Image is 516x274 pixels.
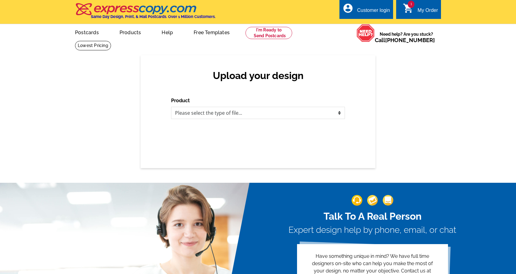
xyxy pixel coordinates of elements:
[375,31,438,43] span: Need help? Are you stuck?
[184,25,239,39] a: Free Templates
[403,3,414,14] i: shopping_cart
[152,25,183,39] a: Help
[352,195,362,206] img: support-img-1.png
[357,24,375,42] img: help
[375,37,435,43] span: Call
[65,25,109,39] a: Postcards
[357,8,390,16] div: Customer login
[342,7,390,14] a: account_circle Customer login
[177,70,339,81] h2: Upload your design
[288,225,456,235] h3: Expert design help by phone, email, or chat
[417,8,438,16] div: My Order
[171,97,190,104] label: Product
[75,7,216,19] a: Same Day Design, Print, & Mail Postcards. Over 1 Million Customers.
[110,25,151,39] a: Products
[403,7,438,14] a: 1 shopping_cart My Order
[288,211,456,222] h2: Talk To A Real Person
[385,37,435,43] a: [PHONE_NUMBER]
[342,3,353,14] i: account_circle
[367,195,378,206] img: support-img-2.png
[91,14,216,19] h4: Same Day Design, Print, & Mail Postcards. Over 1 Million Customers.
[383,195,393,206] img: support-img-3_1.png
[408,1,414,8] span: 1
